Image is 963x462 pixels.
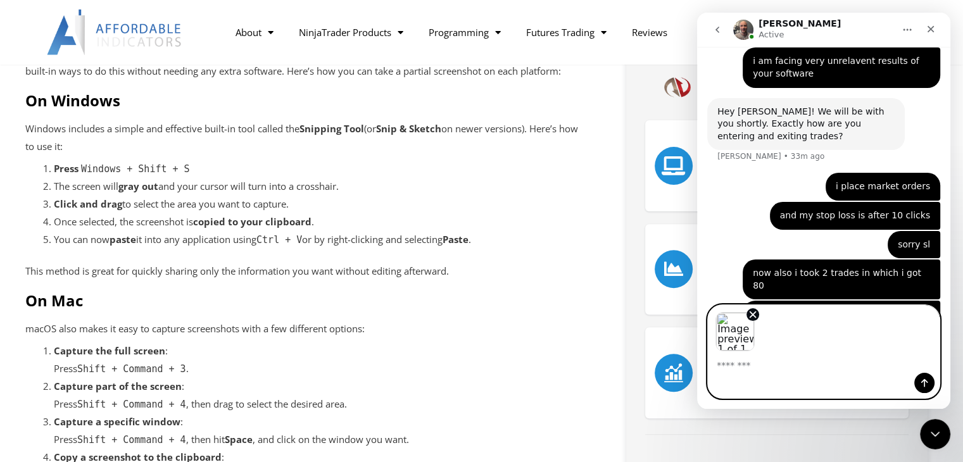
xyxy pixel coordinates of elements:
[54,378,582,413] li: : Press , then drag to select the desired area.
[25,120,582,156] p: Windows includes a simple and effective built-in tool called the (or on newer versions). Here’s h...
[25,90,120,111] strong: On Windows
[54,213,582,231] li: Once selected, the screenshot is .
[619,18,680,47] a: Reviews
[193,215,312,228] strong: copied to your clipboard
[54,380,182,392] strong: Capture part of the screen
[77,434,186,446] code: Shift + Command + 4
[54,178,582,196] li: The screen will and your cursor will turn into a crosshair.
[118,180,158,192] strong: gray out
[299,122,364,135] strong: Snipping Tool
[47,9,183,55] img: LogoAI | Affordable Indicators – NinjaTrader
[697,13,950,409] iframe: Intercom live chat
[376,122,441,135] strong: Snip & Sketch
[25,263,582,280] p: This method is great for quickly sharing only the information you want without editing afterward.
[54,231,582,249] li: You can now it into any application using or by right-clicking and selecting .
[77,399,186,410] code: Shift + Command + 4
[54,413,582,449] li: : Press , then hit , and click on the window you want.
[81,163,190,175] code: Windows + Shift + S
[655,250,693,288] a: Order Flow
[513,18,619,47] a: Futures Trading
[655,354,693,392] a: Indicators
[54,162,79,175] strong: Press
[25,290,83,311] strong: On Mac
[54,415,180,428] strong: Capture a specific window
[256,234,302,246] code: Ctrl + V
[223,18,286,47] a: About
[110,233,136,246] strong: paste
[223,18,746,47] nav: Menu
[225,433,253,446] strong: Space
[54,342,582,378] li: : Press .
[443,233,469,246] strong: Paste
[54,344,165,357] strong: Capture the full screen
[54,197,122,210] strong: Click and drag
[54,196,582,213] li: to select the area you want to capture.
[77,363,186,375] code: Shift + Command + 3
[286,18,416,47] a: NinjaTrader Products
[655,147,693,185] a: Chart Trader
[920,419,950,449] iframe: Intercom live chat
[416,18,513,47] a: Programming
[25,320,582,338] p: macOS also makes it easy to capture screenshots with a few different options:
[658,67,895,101] img: NinjaTrader Logo | Affordable Indicators – NinjaTrader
